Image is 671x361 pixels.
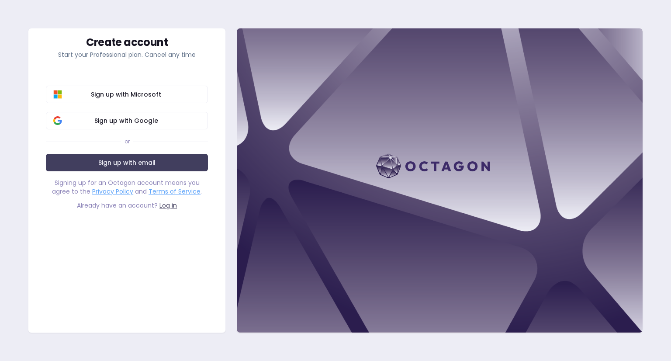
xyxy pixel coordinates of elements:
[46,86,208,103] button: Sign up with Microsoft
[125,138,130,145] div: or
[159,201,177,210] a: Log in
[46,201,208,210] div: Already have an account?
[52,90,201,99] span: Sign up with Microsoft
[46,154,208,171] a: Sign up with email
[46,178,208,196] div: Signing up for an Octagon account means you agree to the and .
[46,37,208,48] div: Create account
[149,187,201,196] a: Terms of Service
[46,112,208,129] button: Sign up with Google
[92,187,133,196] a: Privacy Policy
[52,116,201,125] span: Sign up with Google
[46,50,208,59] p: Start your Professional plan. Cancel any time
